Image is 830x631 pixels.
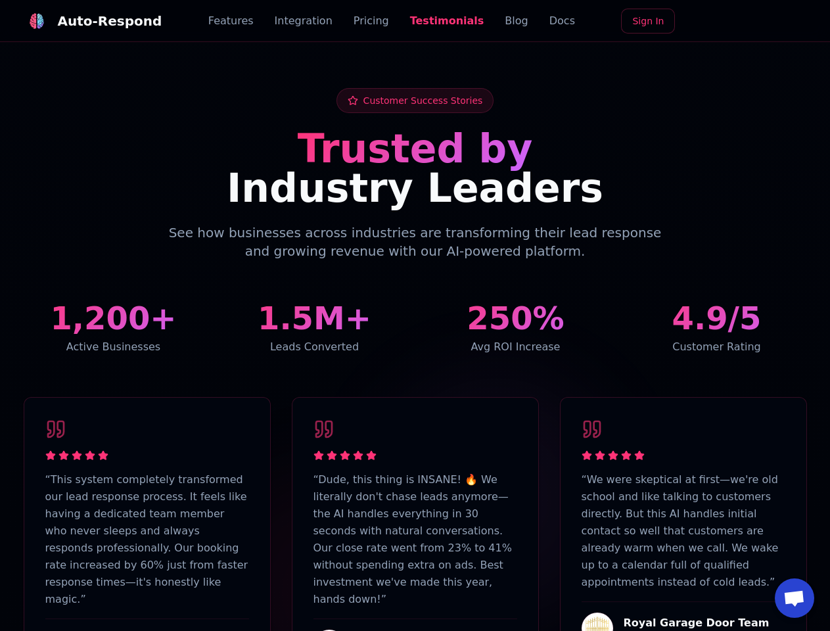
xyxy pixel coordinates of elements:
img: logo.svg [29,13,45,29]
div: Avg ROI Increase [426,339,606,355]
p: “ Dude, this thing is INSANE! 🔥 We literally don't chase leads anymore—the AI handles everything ... [313,471,517,608]
a: Docs [549,13,575,29]
iframe: Sign in with Google Button [679,7,813,36]
span: Industry Leaders [227,165,603,211]
a: Integration [275,13,333,29]
h4: Royal Garage Door Team [624,615,770,631]
a: Open chat [775,578,814,618]
span: Trusted by [298,126,533,172]
div: 4.9/5 [627,302,807,334]
p: See how businesses across industries are transforming their lead response and growing revenue wit... [163,223,668,260]
a: Pricing [354,13,389,29]
a: Features [208,13,254,29]
a: Blog [505,13,528,29]
div: Leads Converted [225,339,405,355]
div: 1,200+ [24,302,204,334]
a: Auto-Respond [24,8,162,34]
div: Auto-Respond [58,12,162,30]
div: 250% [426,302,606,334]
a: Sign In [621,9,675,34]
p: “ We were skeptical at first—we're old school and like talking to customers directly. But this AI... [582,471,785,591]
div: Customer Rating [627,339,807,355]
p: “ This system completely transformed our lead response process. It feels like having a dedicated ... [45,471,249,608]
div: Active Businesses [24,339,204,355]
a: Testimonials [410,13,484,29]
div: 1.5M+ [225,302,405,334]
span: Customer Success Stories [363,94,483,107]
